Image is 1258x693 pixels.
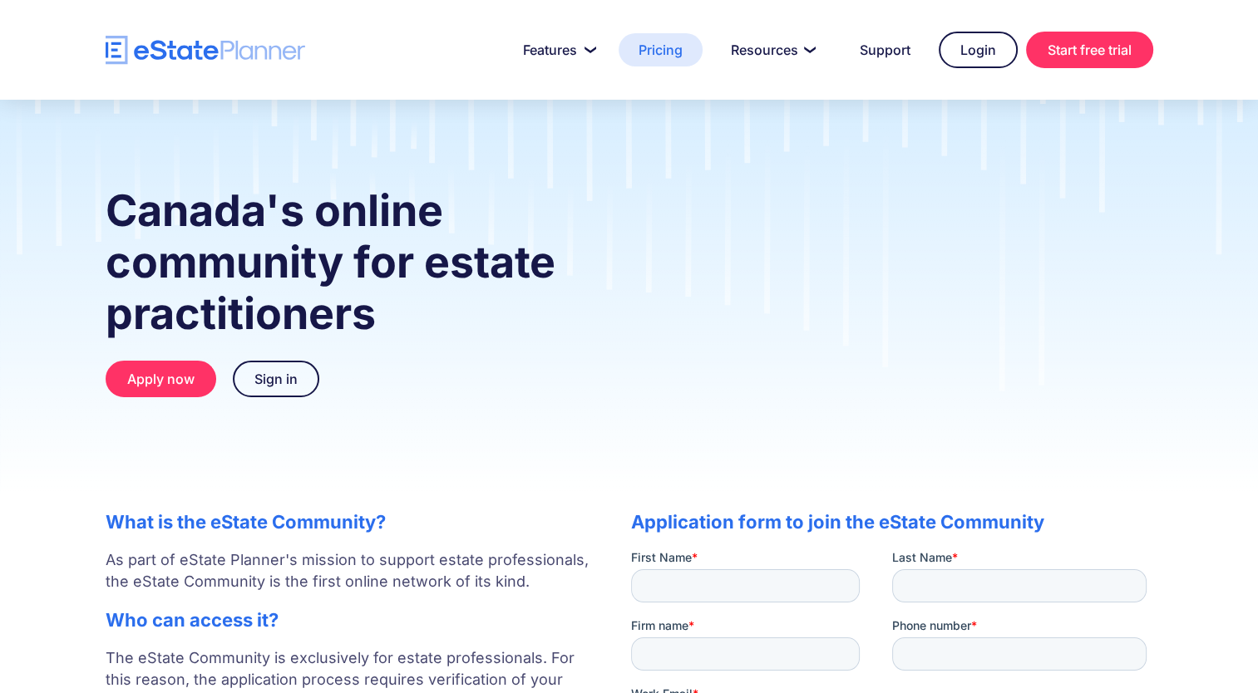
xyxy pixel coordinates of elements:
a: Pricing [619,33,703,66]
a: Start free trial [1026,32,1153,68]
a: Apply now [106,361,216,397]
h2: What is the eState Community? [106,511,598,533]
a: Login [939,32,1018,68]
a: home [106,36,305,65]
a: Sign in [233,361,319,397]
a: Resources [711,33,831,66]
strong: Canada's online community for estate practitioners [106,184,555,340]
h2: Application form to join the eState Community [631,511,1153,533]
p: As part of eState Planner's mission to support estate professionals, the eState Community is the ... [106,549,598,592]
span: Last Name [261,1,321,15]
a: Support [840,33,930,66]
span: Phone number [261,69,340,83]
h2: Who can access it? [106,609,598,631]
a: Features [503,33,610,66]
